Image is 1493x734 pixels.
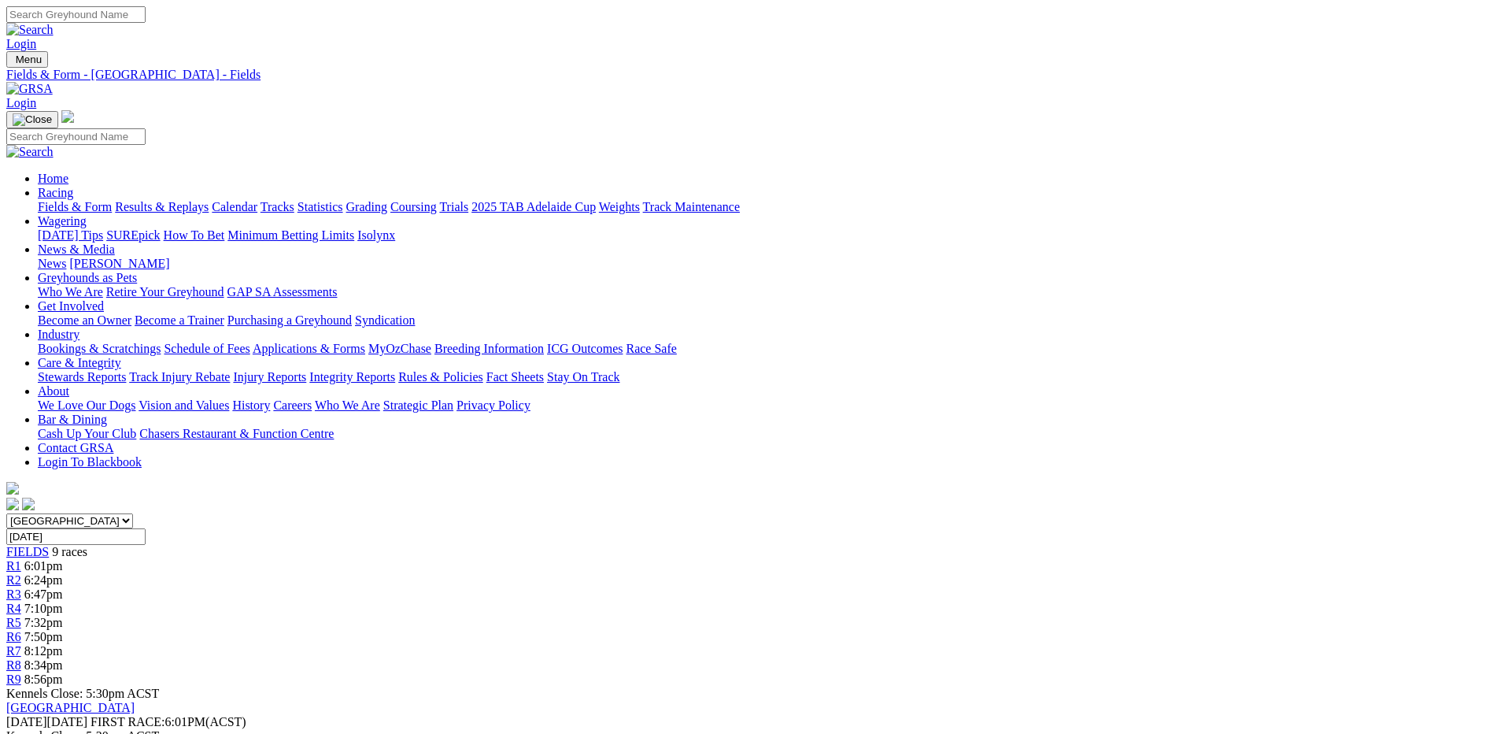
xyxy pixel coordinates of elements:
a: Care & Integrity [38,356,121,369]
a: Rules & Policies [398,370,483,384]
span: 8:12pm [24,644,63,658]
img: logo-grsa-white.png [61,110,74,123]
a: Privacy Policy [456,399,530,412]
a: Greyhounds as Pets [38,271,137,284]
div: Industry [38,342,1487,356]
a: R2 [6,573,21,587]
div: About [38,399,1487,413]
div: Bar & Dining [38,427,1487,441]
span: [DATE] [6,715,87,728]
a: Login [6,96,36,109]
a: Cash Up Your Club [38,427,136,440]
a: Wagering [38,214,87,228]
button: Toggle navigation [6,51,48,68]
a: Results & Replays [115,200,209,213]
a: Fact Sheets [486,370,544,384]
a: Become a Trainer [135,313,224,327]
span: Menu [16,54,42,65]
a: History [232,399,270,412]
a: News & Media [38,243,115,256]
a: 2025 TAB Adelaide Cup [471,200,596,213]
a: ICG Outcomes [547,342,623,355]
input: Search [6,128,146,145]
button: Toggle navigation [6,111,58,128]
span: 8:56pm [24,673,63,686]
div: News & Media [38,257,1487,271]
a: Syndication [355,313,415,327]
div: Care & Integrity [38,370,1487,384]
img: twitter.svg [22,498,35,510]
span: 6:01PM(ACST) [91,715,246,728]
a: R8 [6,658,21,672]
a: [DATE] Tips [38,228,103,242]
a: Become an Owner [38,313,131,327]
a: [PERSON_NAME] [69,257,169,270]
a: MyOzChase [368,342,431,355]
div: Racing [38,200,1487,214]
a: Fields & Form - [GEOGRAPHIC_DATA] - Fields [6,68,1487,82]
a: Fields & Form [38,200,112,213]
a: Who We Are [38,285,103,298]
span: R5 [6,616,21,629]
a: Retire Your Greyhound [106,285,224,298]
a: R1 [6,559,21,573]
a: R7 [6,644,21,658]
input: Select date [6,528,146,545]
img: logo-grsa-white.png [6,482,19,495]
a: Careers [273,399,312,412]
a: Grading [346,200,387,213]
a: Chasers Restaurant & Function Centre [139,427,334,440]
a: Vision and Values [139,399,229,412]
a: Who We Are [315,399,380,412]
img: GRSA [6,82,53,96]
img: Close [13,113,52,126]
a: Track Maintenance [643,200,740,213]
a: R9 [6,673,21,686]
a: R4 [6,602,21,615]
a: Breeding Information [434,342,544,355]
a: Integrity Reports [309,370,395,384]
img: Search [6,23,54,37]
a: News [38,257,66,270]
a: Contact GRSA [38,441,113,454]
a: Injury Reports [233,370,306,384]
a: About [38,384,69,398]
a: Stay On Track [547,370,619,384]
div: Get Involved [38,313,1487,328]
span: Kennels Close: 5:30pm ACST [6,687,159,700]
a: Home [38,172,68,185]
a: Get Involved [38,299,104,313]
a: Bar & Dining [38,413,107,426]
a: Purchasing a Greyhound [227,313,352,327]
a: Bookings & Scratchings [38,342,161,355]
a: Calendar [212,200,257,213]
a: GAP SA Assessments [227,285,338,298]
a: How To Bet [164,228,225,242]
a: R3 [6,588,21,601]
a: Login [6,37,36,50]
span: 6:24pm [24,573,63,587]
span: R6 [6,630,21,643]
span: 7:50pm [24,630,63,643]
a: Coursing [390,200,437,213]
a: Statistics [297,200,343,213]
a: FIELDS [6,545,49,558]
span: 6:47pm [24,588,63,601]
a: Track Injury Rebate [129,370,230,384]
a: Strategic Plan [383,399,453,412]
a: Racing [38,186,73,199]
span: 7:10pm [24,602,63,615]
a: Minimum Betting Limits [227,228,354,242]
span: [DATE] [6,715,47,728]
div: Wagering [38,228,1487,243]
a: Trials [439,200,468,213]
